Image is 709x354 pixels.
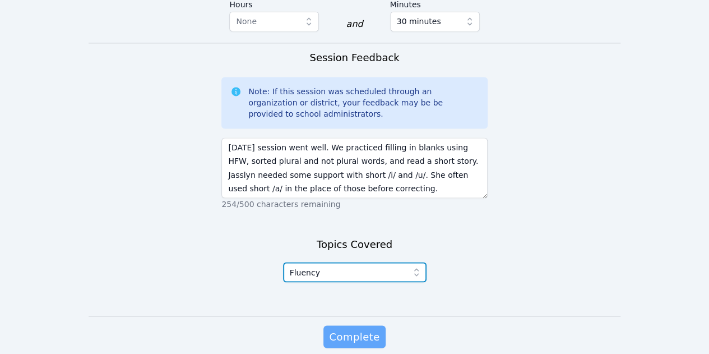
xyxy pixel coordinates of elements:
[309,50,399,66] h3: Session Feedback
[248,86,478,119] div: Note: If this session was scheduled through an organization or district, your feedback may be be ...
[290,265,320,279] span: Fluency
[329,329,379,344] span: Complete
[390,11,480,31] button: 30 minutes
[283,262,427,282] button: Fluency
[317,236,392,252] h3: Topics Covered
[346,17,363,31] div: and
[221,198,487,209] p: 254/500 characters remaining
[236,17,257,26] span: None
[323,325,385,348] button: Complete
[397,15,441,28] span: 30 minutes
[229,11,319,31] button: None
[221,137,487,198] textarea: [DATE] session went well. We practiced filling in blanks using HFW, sorted plural and not plural ...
